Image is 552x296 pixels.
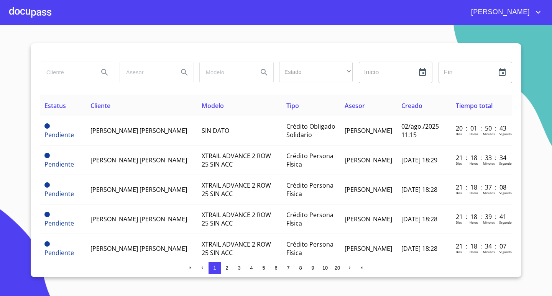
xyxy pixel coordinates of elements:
p: Segundos [499,191,513,195]
span: Pendiente [44,241,50,247]
span: Crédito Persona Física [286,211,333,227]
button: 9 [307,262,319,274]
button: Search [175,63,194,82]
span: [PERSON_NAME] [PERSON_NAME] [90,215,187,223]
span: SIN DATO [202,126,229,135]
button: 1 [209,262,221,274]
p: Segundos [499,132,513,136]
span: Estatus [44,101,66,110]
span: [PERSON_NAME] [345,215,392,223]
span: Tiempo total [456,101,493,110]
span: [DATE] 18:28 [401,215,437,223]
input: search [200,62,252,83]
span: [PERSON_NAME] [345,185,392,194]
p: Minutos [483,132,495,136]
input: search [120,62,172,83]
button: 20 [331,262,343,274]
span: [PERSON_NAME] [PERSON_NAME] [90,185,187,194]
span: Crédito Persona Física [286,181,333,198]
p: Dias [456,161,462,165]
span: Pendiente [44,212,50,217]
p: Horas [470,220,478,224]
span: XTRAIL ADVANCE 2 ROW 25 SIN ACC [202,240,271,257]
span: 8 [299,265,302,271]
p: 21 : 18 : 39 : 41 [456,213,508,221]
span: Crédito Obligado Solidario [286,122,335,139]
span: XTRAIL ADVANCE 2 ROW 25 SIN ACC [202,181,271,198]
button: Search [95,63,114,82]
span: 3 [238,265,240,271]
p: Segundos [499,161,513,165]
button: 8 [294,262,307,274]
p: Minutos [483,250,495,254]
span: [PERSON_NAME] [PERSON_NAME] [90,126,187,135]
span: Pendiente [44,131,74,139]
input: search [40,62,92,83]
span: [DATE] 18:29 [401,156,437,164]
p: Dias [456,250,462,254]
p: 21 : 18 : 33 : 34 [456,154,508,162]
p: 20 : 01 : 50 : 43 [456,124,508,132]
span: Pendiente [44,190,74,198]
div: ​ [279,62,353,82]
span: Asesor [345,101,365,110]
p: Dias [456,132,462,136]
p: Horas [470,250,478,254]
p: Segundos [499,220,513,224]
span: Creado [401,101,422,110]
span: Pendiente [44,153,50,158]
p: Horas [470,191,478,195]
span: 20 [335,265,340,271]
span: Modelo [202,101,224,110]
span: Pendiente [44,249,74,257]
button: 10 [319,262,331,274]
span: 2 [225,265,228,271]
span: 1 [213,265,216,271]
p: Segundos [499,250,513,254]
span: [PERSON_NAME] [345,244,392,253]
span: Pendiente [44,160,74,168]
button: 4 [245,262,258,274]
p: Minutos [483,191,495,195]
p: Minutos [483,220,495,224]
span: Cliente [90,101,110,110]
p: Minutos [483,161,495,165]
span: 9 [311,265,314,271]
span: XTRAIL ADVANCE 2 ROW 25 SIN ACC [202,211,271,227]
span: 10 [322,265,328,271]
button: 5 [258,262,270,274]
p: Horas [470,132,478,136]
span: Pendiente [44,123,50,129]
button: account of current user [465,6,543,18]
span: 4 [250,265,253,271]
button: 3 [233,262,245,274]
span: [PERSON_NAME] [PERSON_NAME] [90,156,187,164]
span: XTRAIL ADVANCE 2 ROW 25 SIN ACC [202,152,271,168]
p: 21 : 18 : 37 : 08 [456,183,508,191]
span: [DATE] 18:28 [401,244,437,253]
span: 5 [262,265,265,271]
p: Dias [456,220,462,224]
span: Crédito Persona Física [286,152,333,168]
button: 2 [221,262,233,274]
p: 21 : 18 : 34 : 07 [456,242,508,250]
span: Pendiente [44,182,50,188]
button: Search [255,63,273,82]
span: Crédito Persona Física [286,240,333,257]
span: [PERSON_NAME] [345,126,392,135]
span: Pendiente [44,219,74,227]
p: Horas [470,161,478,165]
span: Tipo [286,101,299,110]
span: 6 [274,265,277,271]
span: [DATE] 18:28 [401,185,437,194]
span: 02/ago./2025 11:15 [401,122,439,139]
button: 6 [270,262,282,274]
span: 7 [287,265,289,271]
p: Dias [456,191,462,195]
span: [PERSON_NAME] [345,156,392,164]
span: [PERSON_NAME] [465,6,534,18]
button: 7 [282,262,294,274]
span: [PERSON_NAME] [PERSON_NAME] [90,244,187,253]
